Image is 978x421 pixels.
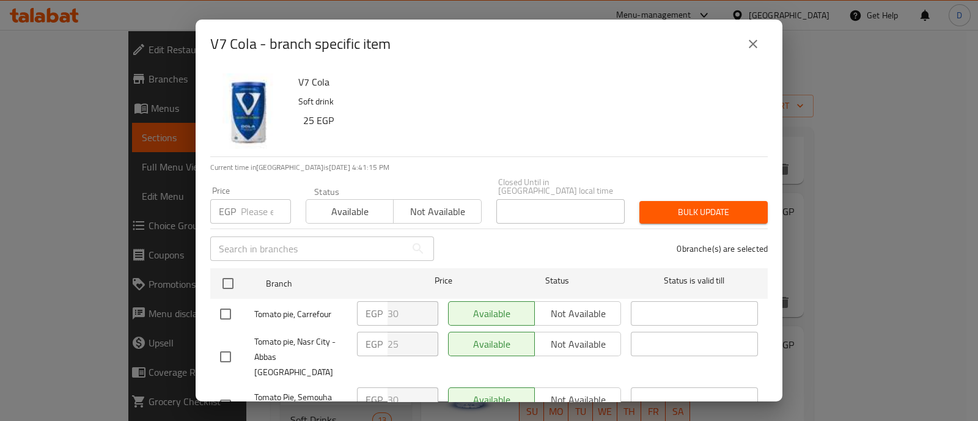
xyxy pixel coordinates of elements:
[366,337,383,351] p: EGP
[388,301,438,326] input: Please enter price
[241,199,291,224] input: Please enter price
[210,34,391,54] h2: V7 Cola - branch specific item
[303,112,758,129] h6: 25 EGP
[306,199,394,224] button: Available
[639,201,768,224] button: Bulk update
[366,392,383,407] p: EGP
[649,205,758,220] span: Bulk update
[366,306,383,321] p: EGP
[388,387,438,412] input: Please enter price
[311,203,389,221] span: Available
[254,307,347,322] span: Tomato pie, Carrefour
[738,29,768,59] button: close
[254,334,347,380] span: Tomato pie, Nasr City - Abbas [GEOGRAPHIC_DATA]
[210,236,406,261] input: Search in branches
[266,276,393,291] span: Branch
[298,94,758,109] p: Soft drink
[219,204,236,219] p: EGP
[403,273,484,288] span: Price
[210,162,768,173] p: Current time in [GEOGRAPHIC_DATA] is [DATE] 4:41:15 PM
[494,273,621,288] span: Status
[399,203,476,221] span: Not available
[254,390,347,420] span: Tomato Pie, Semouha Sporting Club
[393,199,481,224] button: Not available
[677,243,768,255] p: 0 branche(s) are selected
[388,332,438,356] input: Please enter price
[210,73,289,152] img: V7 Cola
[298,73,758,90] h6: V7 Cola
[631,273,758,288] span: Status is valid till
